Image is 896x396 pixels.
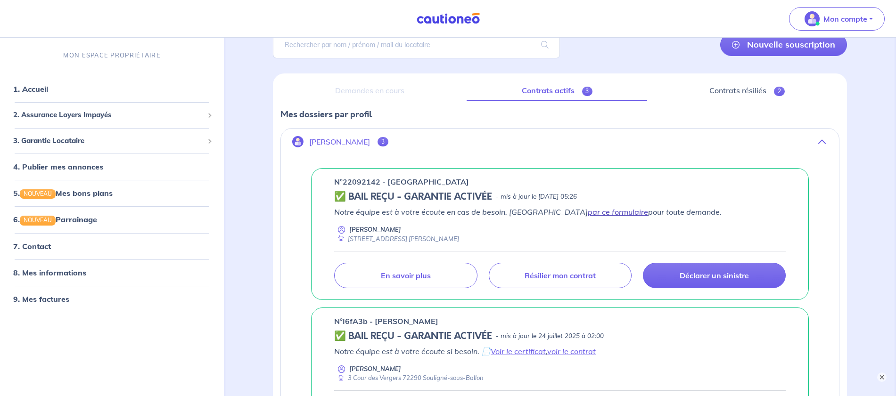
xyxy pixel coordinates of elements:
a: Voir le certificat [491,347,546,356]
a: voir le contrat [547,347,596,356]
div: state: CONTRACT-VALIDATED, Context: ,MAYBE-CERTIFICATE,,LESSOR-DOCUMENTS,IS-ODEALIM [334,191,786,202]
a: Nouvelle souscription [720,33,847,56]
div: 4. Publier mes annonces [4,157,220,176]
a: 1. Accueil [13,84,48,94]
span: 3. Garantie Locataire [13,136,204,146]
p: [PERSON_NAME] [309,137,370,146]
div: 1. Accueil [4,80,220,98]
h5: ✅ BAIL REÇU - GARANTIE ACTIVÉE [334,191,492,202]
span: 3 [378,137,388,146]
p: Notre équipe est à votre écoute si besoin. 📄 , [334,346,786,357]
p: [PERSON_NAME] [349,225,401,234]
button: × [877,372,887,382]
div: 3. Garantie Locataire [4,132,220,150]
a: En savoir plus [334,263,477,288]
p: Notre équipe est à votre écoute en cas de besoin. [GEOGRAPHIC_DATA] pour toute demande. [334,206,786,218]
a: Résilier mon contrat [489,263,632,288]
p: - mis à jour le [DATE] 05:26 [496,192,577,202]
img: illu_account_valid_menu.svg [805,11,820,26]
img: Cautioneo [413,13,484,24]
p: MON ESPACE PROPRIÉTAIRE [63,51,160,60]
p: En savoir plus [381,271,431,280]
a: 5.NOUVEAUMes bons plans [13,188,113,198]
span: 3 [582,87,593,96]
a: Contrats résiliés2 [655,81,839,101]
div: 6.NOUVEAUParrainage [4,210,220,229]
a: 4. Publier mes annonces [13,162,103,171]
a: 6.NOUVEAUParrainage [13,215,97,224]
div: [STREET_ADDRESS] [PERSON_NAME] [334,234,459,243]
button: [PERSON_NAME]3 [281,130,839,153]
a: par ce formulaire [588,207,648,217]
a: Contrats actifs3 [467,81,647,101]
a: 7. Contact [13,242,51,251]
div: 5.NOUVEAUMes bons plans [4,184,220,202]
h5: ✅ BAIL REÇU - GARANTIE ACTIVÉE [334,331,492,342]
div: state: CONTRACT-VALIDATED, Context: LESS-THAN-20-DAYS,MAYBE-CERTIFICATE,ALONE,LESSOR-DOCUMENTS [334,331,786,342]
div: 7. Contact [4,237,220,256]
p: Déclarer un sinistre [680,271,749,280]
img: illu_account.svg [292,136,304,147]
input: Rechercher par nom / prénom / mail du locataire [273,31,560,58]
a: Déclarer un sinistre [643,263,786,288]
span: search [530,32,560,58]
div: 9. Mes factures [4,290,220,308]
span: 2 [774,87,785,96]
div: 2. Assurance Loyers Impayés [4,106,220,124]
button: illu_account_valid_menu.svgMon compte [789,7,885,31]
a: 8. Mes informations [13,268,86,277]
p: n°22092142 - [GEOGRAPHIC_DATA] [334,176,469,187]
div: 8. Mes informations [4,263,220,282]
p: n°I6fA3b - [PERSON_NAME] [334,315,438,327]
p: Mon compte [823,13,867,24]
p: - mis à jour le 24 juillet 2025 à 02:00 [496,331,604,341]
span: 2. Assurance Loyers Impayés [13,110,204,121]
p: Mes dossiers par profil [280,108,839,121]
a: 9. Mes factures [13,294,69,304]
p: Résilier mon contrat [525,271,596,280]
